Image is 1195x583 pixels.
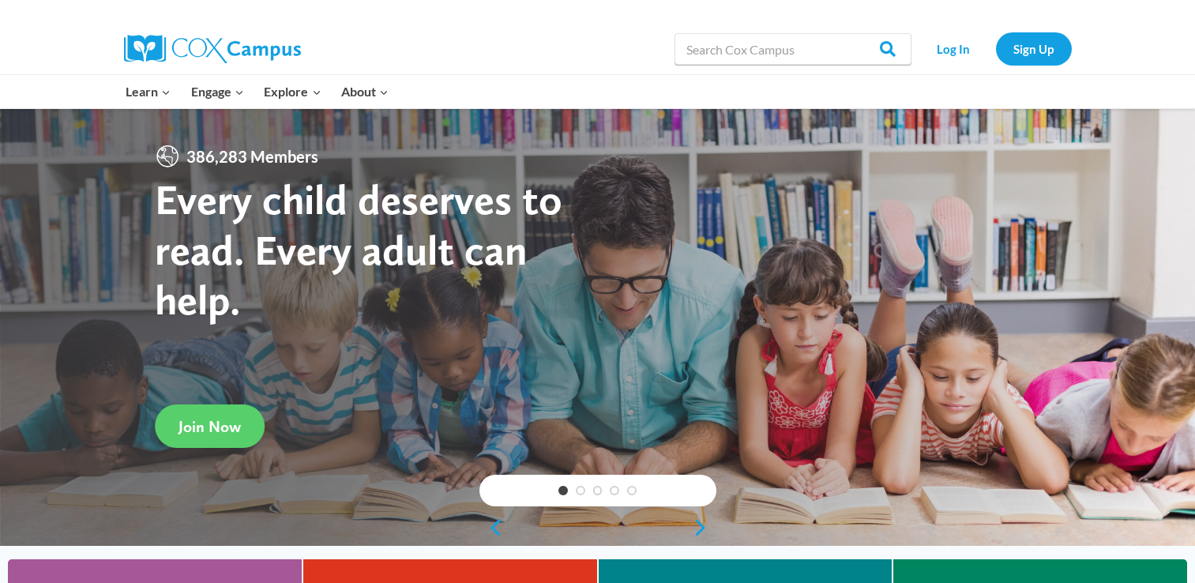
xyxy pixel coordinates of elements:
span: Learn [126,81,171,102]
img: Cox Campus [124,35,301,63]
a: 2 [576,486,585,495]
a: next [693,518,716,537]
nav: Secondary Navigation [919,32,1072,65]
span: Explore [264,81,321,102]
span: 386,283 Members [180,144,325,169]
a: Join Now [155,404,265,448]
a: 1 [558,486,568,495]
strong: Every child deserves to read. Every adult can help. [155,174,562,325]
div: content slider buttons [479,512,716,544]
input: Search Cox Campus [675,33,911,65]
a: Log In [919,32,988,65]
span: About [341,81,389,102]
a: 5 [627,486,637,495]
a: 4 [610,486,619,495]
a: previous [479,518,503,537]
nav: Primary Navigation [116,75,399,108]
a: 3 [593,486,603,495]
span: Engage [191,81,244,102]
a: Sign Up [996,32,1072,65]
span: Join Now [178,417,241,436]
